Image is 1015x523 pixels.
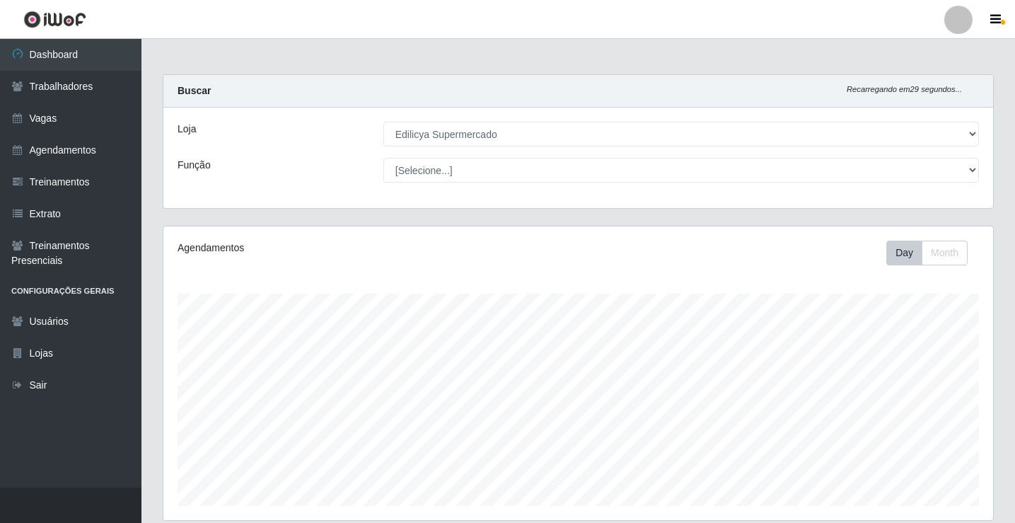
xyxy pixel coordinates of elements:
[847,85,962,93] i: Recarregando em 29 segundos...
[178,122,196,137] label: Loja
[178,241,499,255] div: Agendamentos
[886,241,979,265] div: Toolbar with button groups
[886,241,968,265] div: First group
[178,158,211,173] label: Função
[922,241,968,265] button: Month
[23,11,86,28] img: CoreUI Logo
[178,85,211,96] strong: Buscar
[886,241,922,265] button: Day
